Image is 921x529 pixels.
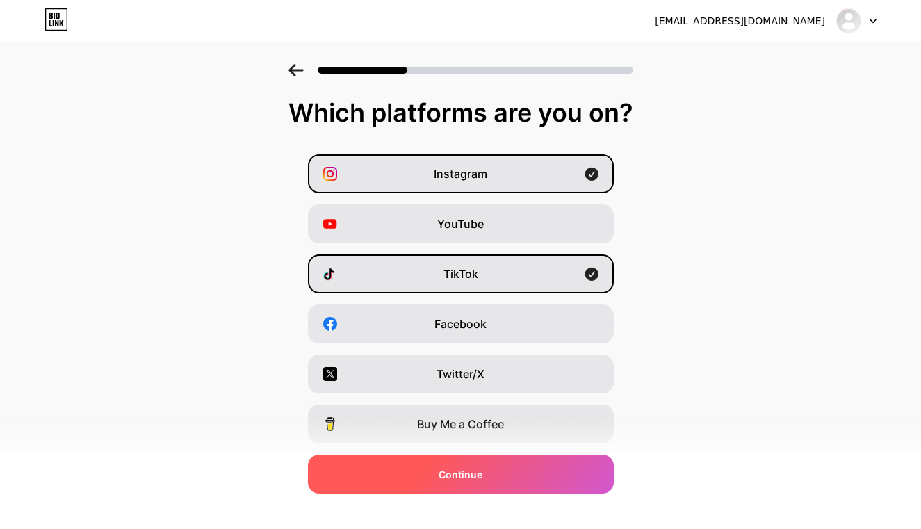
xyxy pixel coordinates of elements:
[437,215,484,232] span: YouTube
[417,416,504,432] span: Buy Me a Coffee
[836,8,862,34] img: rainyfy
[434,165,487,182] span: Instagram
[434,316,487,332] span: Facebook
[437,366,484,382] span: Twitter/X
[443,266,478,282] span: TikTok
[14,99,907,127] div: Which platforms are you on?
[439,467,482,482] span: Continue
[655,14,825,29] div: [EMAIL_ADDRESS][DOMAIN_NAME]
